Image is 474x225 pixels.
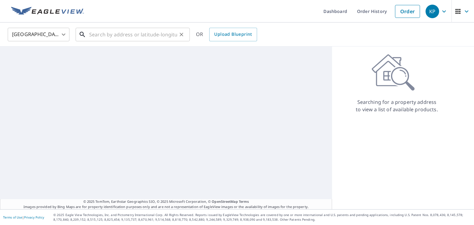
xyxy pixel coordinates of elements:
[209,28,257,41] a: Upload Blueprint
[239,199,249,204] a: Terms
[3,215,22,219] a: Terms of Use
[11,7,84,16] img: EV Logo
[426,5,439,18] div: KP
[196,28,257,41] div: OR
[214,31,252,38] span: Upload Blueprint
[8,26,69,43] div: [GEOGRAPHIC_DATA]
[177,30,186,39] button: Clear
[24,215,44,219] a: Privacy Policy
[53,213,471,222] p: © 2025 Eagle View Technologies, Inc. and Pictometry International Corp. All Rights Reserved. Repo...
[83,199,249,204] span: © 2025 TomTom, Earthstar Geographics SIO, © 2025 Microsoft Corporation, ©
[355,98,438,113] p: Searching for a property address to view a list of available products.
[3,215,44,219] p: |
[395,5,420,18] a: Order
[212,199,238,204] a: OpenStreetMap
[89,26,177,43] input: Search by address or latitude-longitude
